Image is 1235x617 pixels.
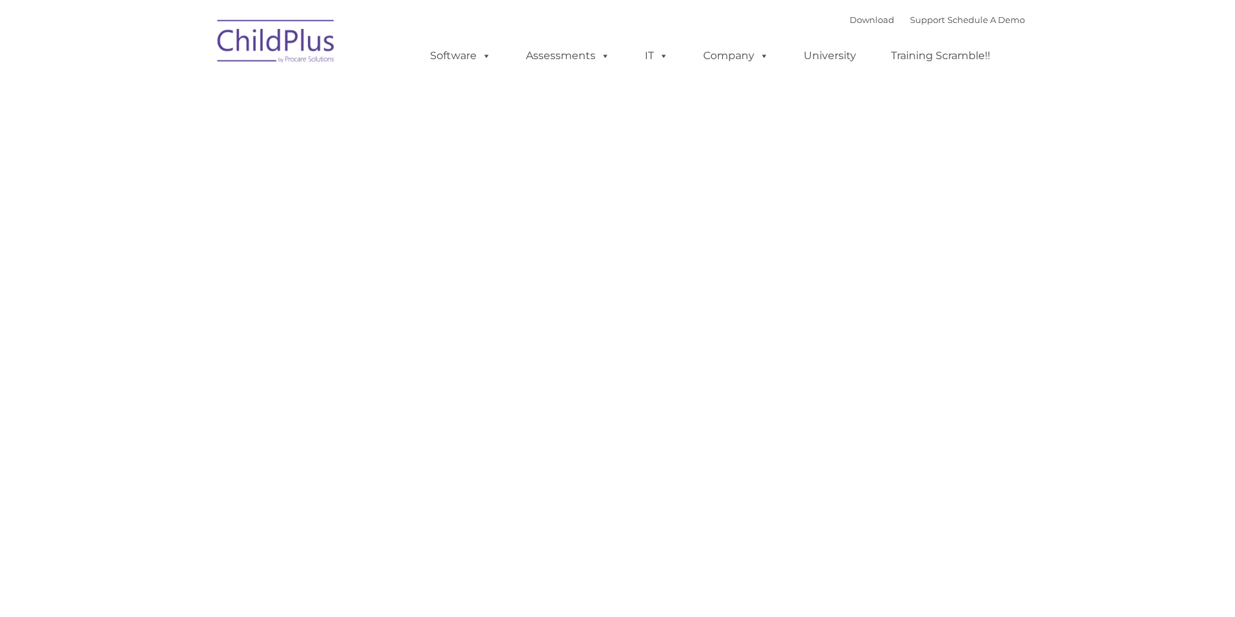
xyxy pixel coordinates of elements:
[791,43,869,69] a: University
[910,14,945,25] a: Support
[513,43,623,69] a: Assessments
[878,43,1003,69] a: Training Scramble!!
[632,43,682,69] a: IT
[690,43,782,69] a: Company
[850,14,1025,25] font: |
[211,11,342,76] img: ChildPlus by Procare Solutions
[417,43,504,69] a: Software
[947,14,1025,25] a: Schedule A Demo
[850,14,894,25] a: Download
